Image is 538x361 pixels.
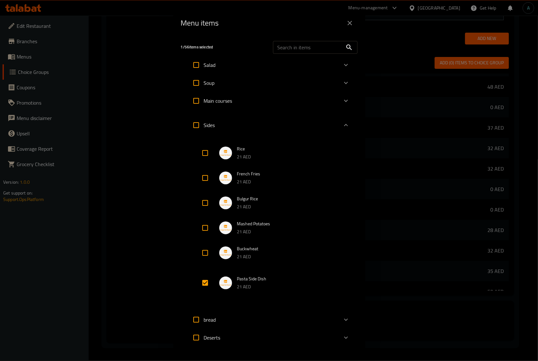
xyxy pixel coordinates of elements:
[189,165,350,190] div: Expand
[237,203,337,211] p: 21 AED
[204,61,216,69] p: Salad
[237,245,337,253] span: Buckwheat
[204,79,215,87] p: Soup
[181,311,357,329] div: Expand
[181,329,357,347] div: Expand
[181,115,357,135] div: Expand
[181,92,357,110] div: Expand
[219,197,232,209] img: Bulgur Rice
[204,316,216,324] p: bread
[181,44,265,50] h5: 1 / 56 items selected
[237,220,337,228] span: Mashed Potatoes
[237,253,337,261] p: 21 AED
[237,195,337,203] span: Bulgur Rice
[237,170,337,178] span: French Fries
[204,334,221,341] p: Deserts
[181,74,357,92] div: Expand
[237,178,337,186] p: 21 AED
[189,270,350,295] div: Expand
[181,18,219,28] h2: Menu items
[219,172,232,184] img: French Fries
[219,277,232,289] img: Pasta Side Dish
[181,135,357,306] div: Expand
[219,147,232,159] img: Rice
[189,140,350,165] div: Expand
[189,215,350,240] div: Expand
[204,121,215,129] p: Sides
[204,97,232,105] p: Main courses
[219,221,232,234] img: Mashed Potatoes
[237,275,337,283] span: Pasta Side Dish
[219,246,232,259] img: Buckwheat
[342,15,357,31] button: close
[189,190,350,215] div: Expand
[189,240,350,265] div: Expand
[237,153,337,161] p: 21 AED
[237,283,337,291] p: 21 AED
[273,41,343,54] input: Search in items
[237,228,337,236] p: 21 AED
[237,145,337,153] span: Rice
[181,56,357,74] div: Expand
